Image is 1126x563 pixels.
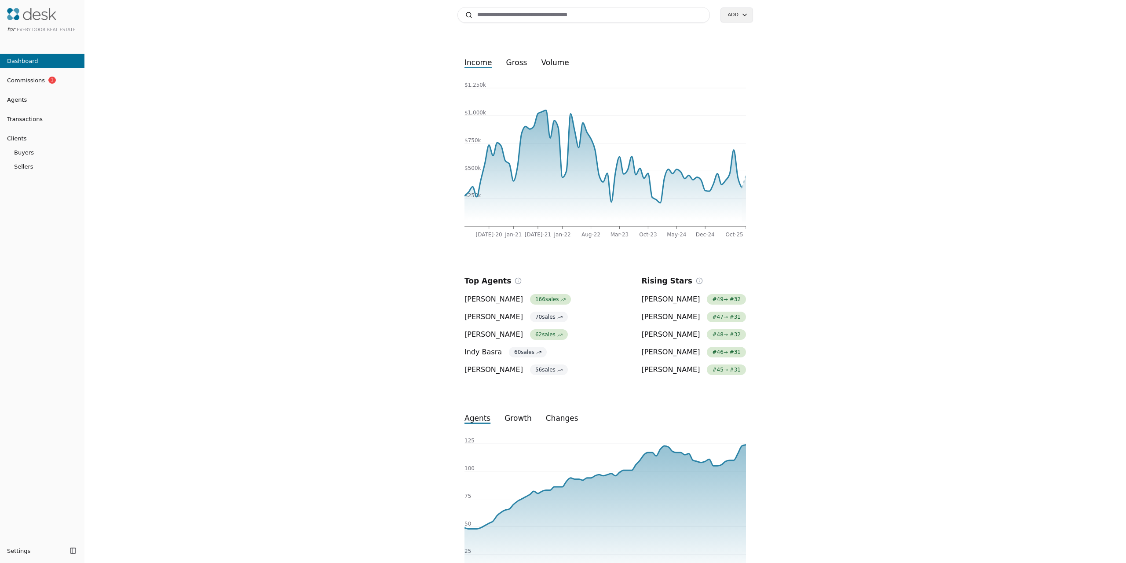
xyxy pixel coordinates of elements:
h2: Top Agents [464,275,511,287]
span: 70 sales [530,312,568,322]
span: [PERSON_NAME] [464,364,523,375]
tspan: $1,000k [464,110,486,116]
span: [PERSON_NAME] [464,294,523,305]
span: [PERSON_NAME] [642,312,700,322]
button: Settings [4,544,67,558]
span: # 46 → # 31 [707,347,746,357]
h2: Rising Stars [642,275,692,287]
tspan: Dec-24 [696,232,715,238]
img: Desk [7,8,56,20]
span: 1 [48,77,56,84]
tspan: $1,250k [464,82,486,88]
span: Every Door Real Estate [17,27,76,32]
button: agents [457,410,497,426]
tspan: Jan-21 [505,232,522,238]
span: [PERSON_NAME] [642,347,700,357]
button: income [457,55,499,70]
span: [PERSON_NAME] [464,329,523,340]
span: 56 sales [530,364,568,375]
span: [PERSON_NAME] [642,294,700,305]
tspan: Mar-23 [611,232,629,238]
tspan: 125 [464,438,475,444]
span: # 45 → # 31 [707,364,746,375]
span: for [7,26,15,33]
tspan: $750k [464,137,481,144]
tspan: [DATE]-21 [525,232,551,238]
tspan: Jan-22 [554,232,571,238]
tspan: 75 [464,493,471,499]
tspan: 100 [464,465,475,471]
tspan: 50 [464,521,471,527]
span: # 49 → # 32 [707,294,746,305]
span: # 47 → # 31 [707,312,746,322]
button: volume [534,55,576,70]
span: 60 sales [509,347,547,357]
tspan: $250k [464,192,481,199]
span: Indy Basra [464,347,502,357]
tspan: Oct-25 [725,232,743,238]
tspan: [DATE]-20 [476,232,502,238]
span: Settings [7,546,30,556]
span: 62 sales [530,329,568,340]
button: changes [539,410,585,426]
span: 166 sales [530,294,571,305]
span: [PERSON_NAME] [642,329,700,340]
span: [PERSON_NAME] [642,364,700,375]
button: gross [499,55,534,70]
span: # 48 → # 32 [707,329,746,340]
tspan: Oct-23 [639,232,657,238]
button: Add [720,7,753,22]
tspan: Aug-22 [581,232,600,238]
button: growth [497,410,539,426]
tspan: $500k [464,165,481,171]
span: [PERSON_NAME] [464,312,523,322]
tspan: May-24 [667,232,686,238]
